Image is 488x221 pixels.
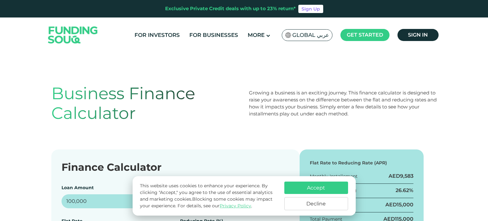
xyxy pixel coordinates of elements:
span: Blocking some cookies may impact your experience. [140,196,273,209]
div: Flat Rate to Reducing Rate (APR) [310,160,414,166]
div: 26.62% [396,187,413,194]
div: Exclusive Private Credit deals with up to 23% return* [165,5,296,12]
div: Monthly Installement [310,173,358,180]
a: For Investors [133,30,181,40]
button: Accept [284,182,348,194]
h1: Business Finance Calculator [51,84,239,123]
span: More [248,32,265,38]
a: Sign in [397,29,439,41]
div: AED [389,173,413,180]
div: AED [385,201,413,208]
span: 9,583 [400,173,413,179]
a: Sign Up [298,5,323,13]
div: Finance Calculator [62,160,289,175]
span: For details, see our . [178,203,252,209]
span: Get started [347,32,383,38]
a: Privacy Policy [220,203,251,209]
img: Logo [42,19,104,51]
button: Decline [284,197,348,210]
img: SA Flag [285,32,291,38]
label: Loan Amount [62,185,94,190]
span: Sign in [408,32,428,38]
span: Global عربي [292,31,329,39]
p: This website uses cookies to enhance your experience. By clicking "Accept," you agree to the use ... [140,183,278,209]
a: For Businesses [188,30,240,40]
div: Growing a business is an exciting journey. This finance calculator is designed to raise your awar... [249,89,437,117]
span: 15,000 [397,202,413,208]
